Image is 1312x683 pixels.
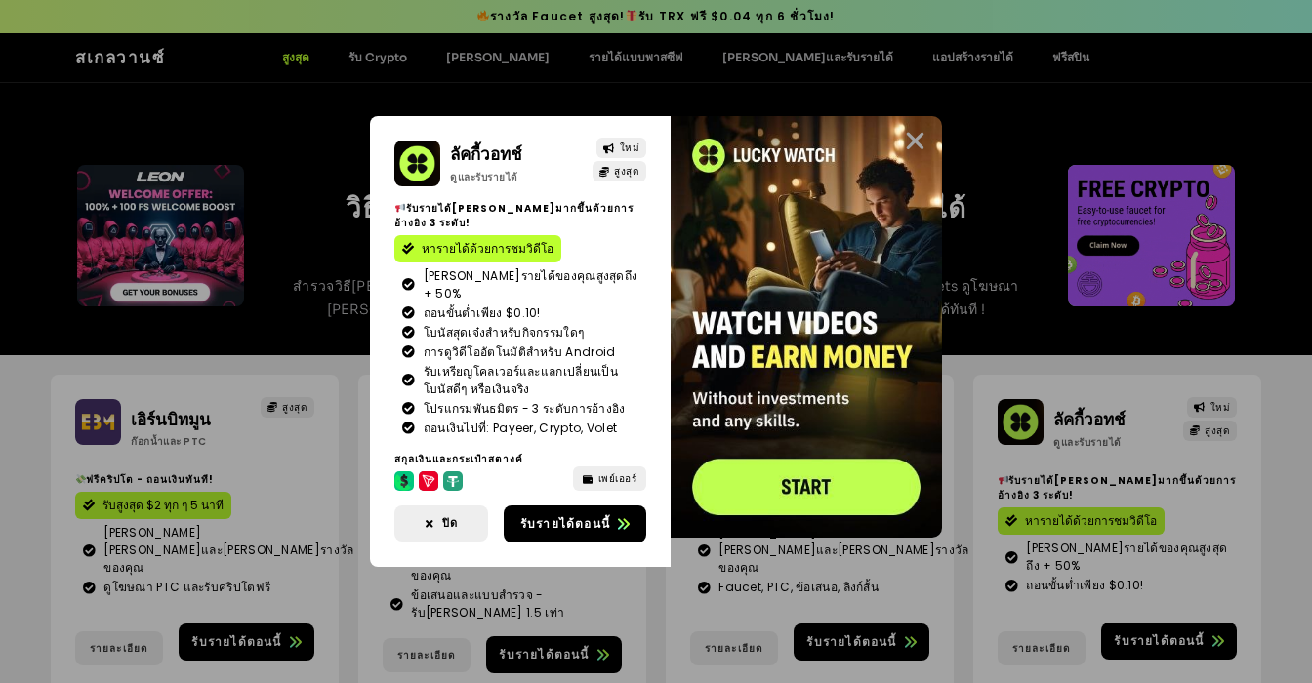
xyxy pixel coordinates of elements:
[394,505,487,542] a: ปิด
[424,304,541,321] font: ถอนขั้นต่ำเพียง $0.10!
[424,420,618,436] font: ถอนเงินไปที่: Payeer, Crypto, Volet
[424,267,638,301] font: [PERSON_NAME]รายได้ของคุณสูงสุดถึง + 50%
[442,515,458,531] font: ปิด
[422,240,553,257] font: หารายได้ด้วยการชมวิดีโอ
[394,235,561,262] a: หารายได้ด้วยการชมวิดีโอ
[573,466,646,491] a: เพย์เออร์
[520,515,610,532] font: รับรายได้ตอนนี้
[424,343,616,360] font: การดูวิดีโออัตโนมัติสำหรับ Android
[620,141,640,155] font: ใหม่
[504,505,647,542] a: รับรายได้ตอนนี้
[614,164,639,179] font: สูงสุด
[394,201,633,230] font: รับรายได้[PERSON_NAME]มากขึ้นด้วยการอ้างอิง 3 ระดับ!
[450,170,518,184] font: ดูและรับรายได้
[395,203,405,213] img: 📢
[394,452,523,466] font: สกุลเงินและกระเป๋าสตางค์
[424,324,585,341] font: โบนัสสุดเจ๋งสำหรับกิจกรรมใดๆ
[424,400,626,417] font: โปรแกรมพันธมิตร - 3 ระดับการอ้างอิง
[450,144,522,165] a: ลัคกี้วอทช์
[424,363,618,397] font: รับเหรียญโคลเวอร์และแลกเปลี่ยนเป็นโบนัสดีๆ หรือเงินจริง
[903,129,927,153] a: ปิด
[596,138,646,158] a: ใหม่
[593,161,647,181] a: สูงสุด
[598,471,637,486] font: เพย์เออร์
